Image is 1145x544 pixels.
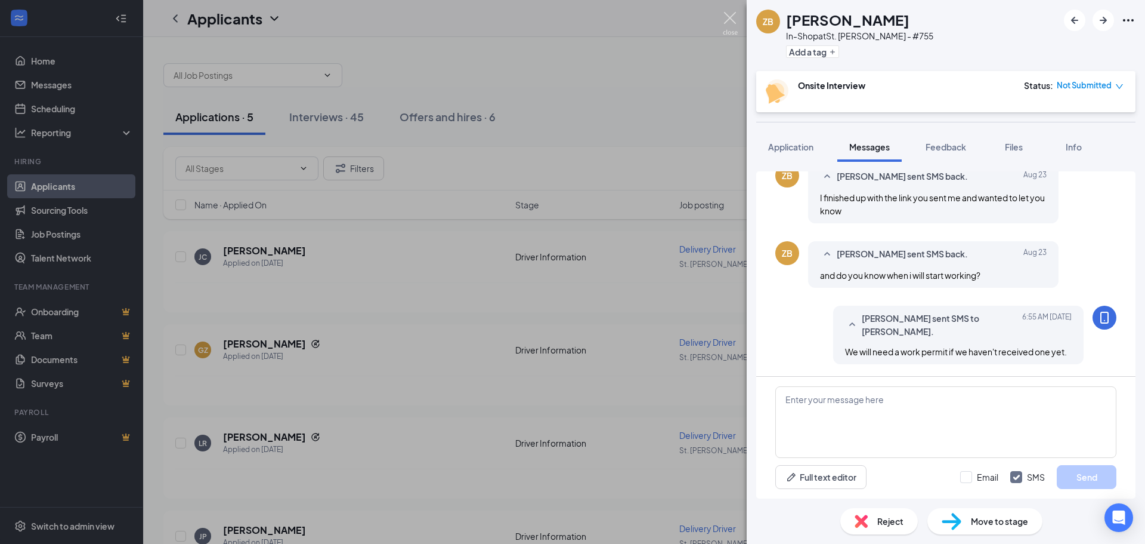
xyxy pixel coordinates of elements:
span: Files [1005,142,1023,152]
h1: [PERSON_NAME] [786,10,909,30]
div: ZB [782,170,793,182]
span: Application [768,142,813,152]
button: PlusAdd a tag [786,45,839,58]
div: Open Intercom Messenger [1104,503,1133,532]
span: [DATE] 6:55 AM [1022,312,1072,338]
span: Messages [849,142,890,152]
svg: SmallChevronUp [820,247,834,262]
svg: Plus [829,48,836,56]
button: ArrowRight [1093,10,1114,31]
span: Info [1066,142,1082,152]
div: ZB [763,16,773,27]
span: Aug 23 [1023,247,1047,262]
svg: Ellipses [1121,13,1135,27]
div: ZB [782,247,793,259]
span: I finished up with the link you sent me and wanted to let you know [820,192,1045,216]
svg: SmallChevronUp [820,170,834,184]
span: [PERSON_NAME] sent SMS back. [837,170,968,184]
span: Move to stage [971,515,1028,528]
b: Onsite Interview [798,80,865,91]
button: Full text editorPen [775,465,867,489]
span: We will need a work permit if we haven't received one yet. [845,346,1067,357]
div: In-Shop at St. [PERSON_NAME] - #755 [786,30,933,42]
svg: ArrowLeftNew [1067,13,1082,27]
span: Not Submitted [1057,79,1112,91]
span: [PERSON_NAME] sent SMS to [PERSON_NAME]. [862,312,1018,338]
span: and do you know when i will start working? [820,270,980,281]
svg: SmallChevronUp [845,318,859,332]
svg: ArrowRight [1096,13,1110,27]
button: Send [1057,465,1116,489]
span: Feedback [926,142,966,152]
span: Aug 23 [1023,170,1047,184]
span: Reject [877,515,903,528]
button: ArrowLeftNew [1064,10,1085,31]
svg: Pen [785,471,797,483]
div: Status : [1024,79,1053,91]
svg: MobileSms [1097,311,1112,325]
span: [PERSON_NAME] sent SMS back. [837,247,968,262]
span: down [1115,82,1124,91]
